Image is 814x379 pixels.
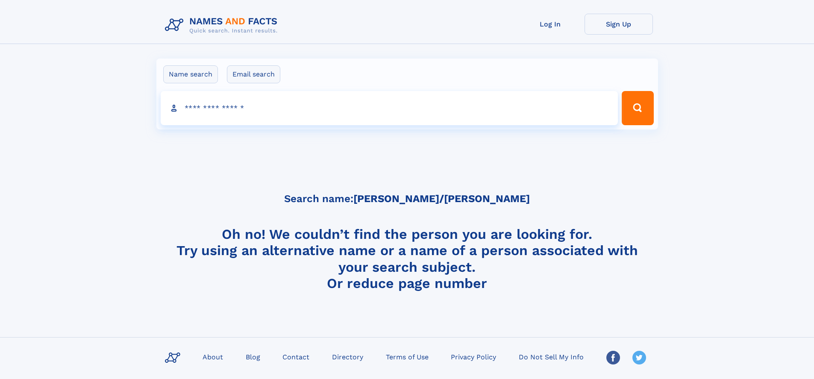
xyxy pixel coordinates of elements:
a: Directory [329,350,367,363]
h4: Oh no! We couldn’t find the person you are looking for. Try using an alternative name or a name o... [162,226,653,291]
a: Log In [516,14,585,35]
label: Name search [163,65,218,83]
a: Do Not Sell My Info [515,350,587,363]
b: [PERSON_NAME]/[PERSON_NAME] [353,193,530,205]
button: Search Button [622,91,653,125]
a: Terms of Use [382,350,432,363]
img: Facebook [606,351,620,364]
a: About [199,350,226,363]
input: search input [161,91,618,125]
img: Logo Names and Facts [162,14,285,37]
label: Email search [227,65,280,83]
img: Twitter [632,351,646,364]
a: Sign Up [585,14,653,35]
a: Contact [279,350,313,363]
a: Blog [242,350,264,363]
a: Privacy Policy [447,350,500,363]
h5: Search name: [284,193,530,205]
